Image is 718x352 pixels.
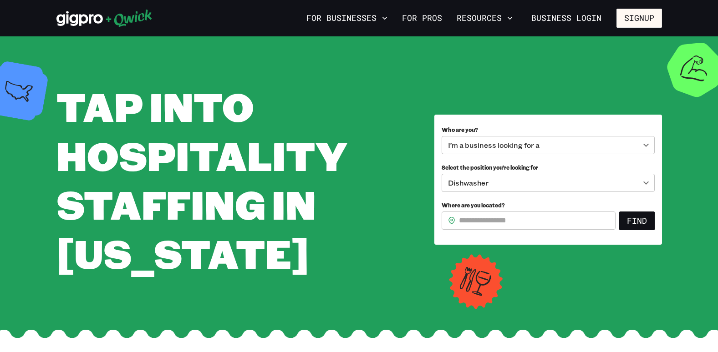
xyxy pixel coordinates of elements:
div: I’m a business looking for a [442,136,655,154]
a: For Pros [398,10,446,26]
a: Business Login [524,9,609,28]
span: Who are you? [442,126,478,133]
button: Signup [616,9,662,28]
span: Where are you located? [442,201,505,209]
button: For Businesses [303,10,391,26]
span: Tap into Hospitality Staffing in [US_STATE] [56,80,347,279]
div: Dishwasher [442,174,655,192]
button: Resources [453,10,516,26]
span: Select the position you’re looking for [442,164,538,171]
button: Find [619,211,655,231]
